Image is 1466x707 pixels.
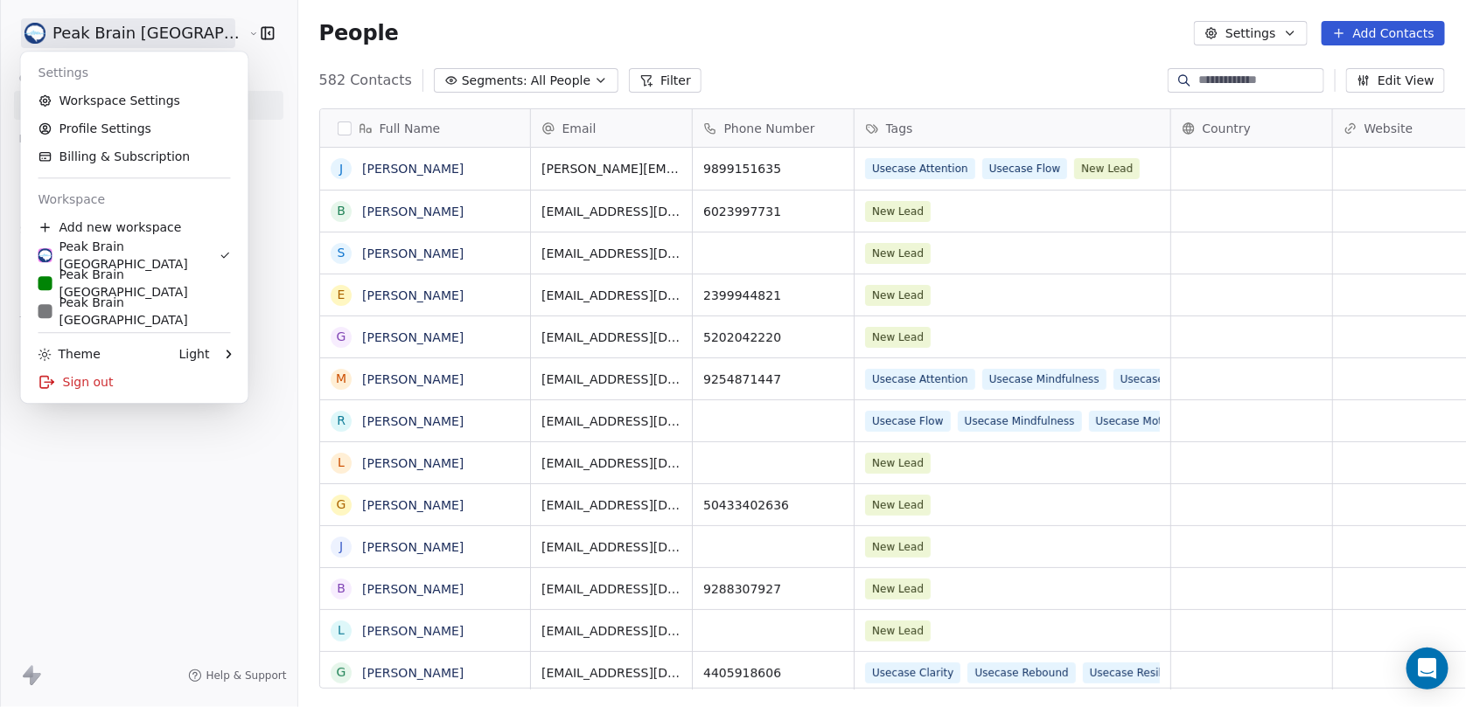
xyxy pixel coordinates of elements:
[38,266,231,301] div: Peak Brain [GEOGRAPHIC_DATA]
[38,248,52,262] img: Peak%20Brain%20Logo.png
[38,345,101,363] div: Theme
[28,59,241,87] div: Settings
[28,185,241,213] div: Workspace
[179,345,210,363] div: Light
[28,142,241,170] a: Billing & Subscription
[28,114,241,142] a: Profile Settings
[38,294,231,329] div: Peak Brain [GEOGRAPHIC_DATA]
[28,368,241,396] div: Sign out
[38,238,220,273] div: Peak Brain [GEOGRAPHIC_DATA]
[28,87,241,114] a: Workspace Settings
[28,213,241,241] div: Add new workspace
